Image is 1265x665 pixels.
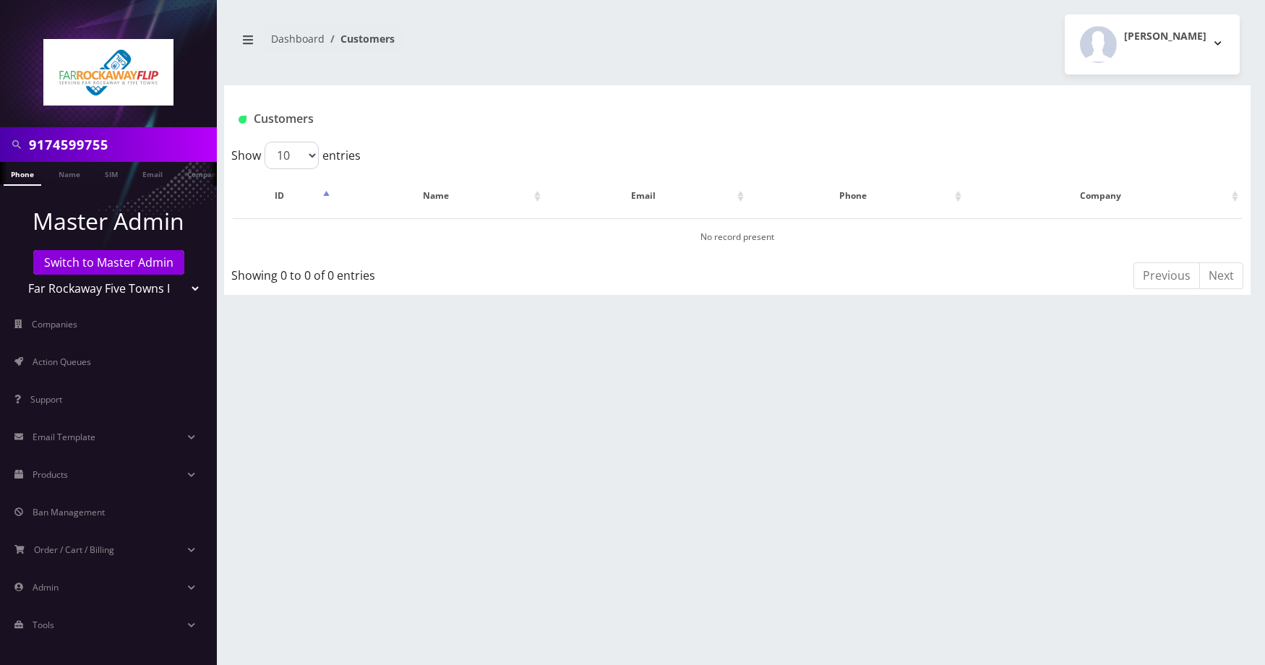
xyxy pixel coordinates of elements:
[34,544,114,556] span: Order / Cart / Billing
[235,24,726,65] nav: breadcrumb
[239,112,1066,126] h1: Customers
[335,175,545,217] th: Name: activate to sort column ascending
[749,175,965,217] th: Phone: activate to sort column ascending
[29,131,213,158] input: Search in Company
[325,31,395,46] li: Customers
[546,175,747,217] th: Email: activate to sort column ascending
[233,175,333,217] th: ID: activate to sort column descending
[1124,30,1206,43] h2: [PERSON_NAME]
[33,250,184,275] a: Switch to Master Admin
[51,162,87,184] a: Name
[1065,14,1240,74] button: [PERSON_NAME]
[231,261,642,284] div: Showing 0 to 0 of 0 entries
[98,162,125,184] a: SIM
[1199,262,1243,289] a: Next
[966,175,1242,217] th: Company: activate to sort column ascending
[180,162,228,184] a: Company
[233,218,1242,255] td: No record present
[33,468,68,481] span: Products
[32,318,77,330] span: Companies
[265,142,319,169] select: Showentries
[135,162,170,184] a: Email
[271,32,325,46] a: Dashboard
[33,431,95,443] span: Email Template
[4,162,41,186] a: Phone
[33,356,91,368] span: Action Queues
[30,393,62,406] span: Support
[1133,262,1200,289] a: Previous
[43,39,173,106] img: Far Rockaway Five Towns Flip
[33,506,105,518] span: Ban Management
[33,619,54,631] span: Tools
[33,581,59,593] span: Admin
[231,142,361,169] label: Show entries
